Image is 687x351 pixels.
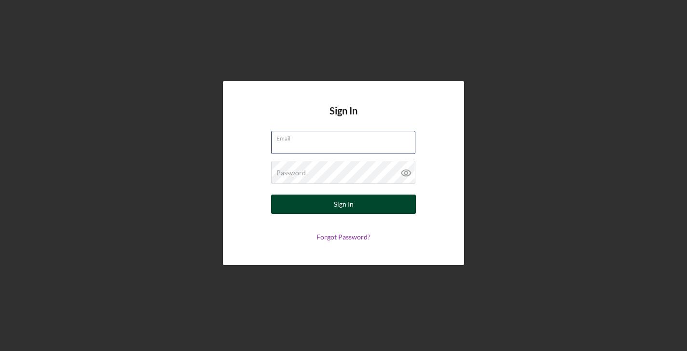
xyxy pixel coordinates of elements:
[316,233,371,241] a: Forgot Password?
[330,105,357,131] h4: Sign In
[276,131,415,142] label: Email
[276,169,306,177] label: Password
[334,195,354,214] div: Sign In
[271,195,416,214] button: Sign In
